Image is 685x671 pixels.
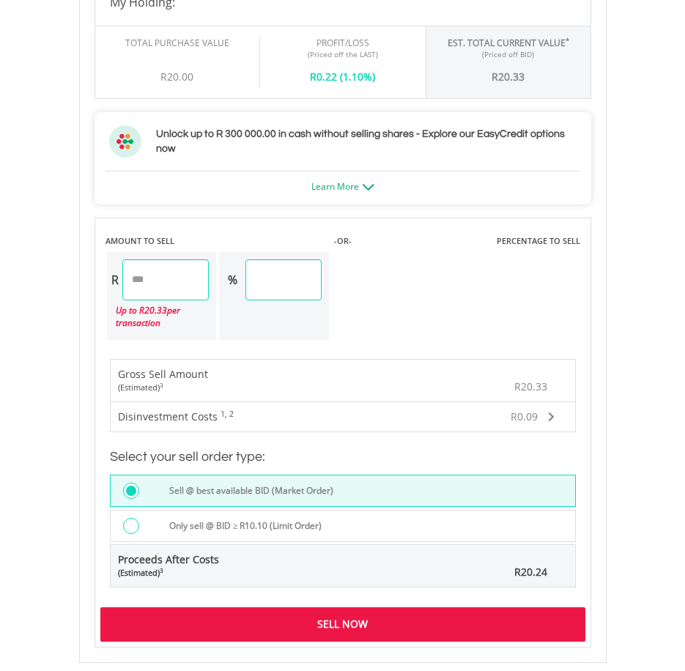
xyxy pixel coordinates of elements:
div: R [437,59,580,84]
div: Gross Sell Amount [118,367,208,393]
div: Profit/Loss [271,37,415,49]
div: (Priced off the LAST) [271,49,415,59]
img: tab_domain_overview_orange.svg [40,85,51,97]
div: Domain Overview [56,86,131,96]
img: ec-arrow-down.png [363,184,374,190]
label: AMOUNT TO SELL [105,235,174,247]
div: Est. Total Current Value [437,37,580,49]
span: 0.22 (1.10%) [316,70,375,84]
span: 20.33 [498,70,525,84]
div: Keywords by Traffic [162,86,247,96]
span: R0.09 [511,409,538,423]
sup: 3 [160,566,163,574]
label: PERCENTAGE TO SELL [497,235,580,247]
div: R [271,59,415,84]
sup: 1, 2 [221,409,234,419]
div: (Priced off BID) [437,49,580,59]
img: logo_orange.svg [23,23,35,35]
div: Sell Now [100,607,585,641]
div: Up to R per transaction [107,300,210,333]
div: R [107,259,122,300]
span: R20.00 [160,70,193,84]
span: Proceeds After Costs [118,552,219,579]
div: (Estimated) [118,567,219,579]
div: (Estimated) [118,382,208,393]
div: v 4.0.25 [41,23,72,35]
h3: Select your sell order type: [110,447,576,467]
div: Domain: [DOMAIN_NAME] [38,38,161,50]
img: ec-flower.svg [109,125,141,157]
div: Total Purchase Value [106,37,249,49]
span: Disinvestment Costs [118,409,218,423]
label: -OR- [334,235,352,247]
img: website_grey.svg [23,38,35,50]
span: R20.24 [514,565,547,579]
span: R20.33 [514,379,547,393]
label: Sell @ best available BID (Market Order) [160,483,333,499]
h3: Unlock up to R 300 000.00 in cash without selling shares - Explore our EasyCredit options now [156,127,577,156]
img: tab_keywords_by_traffic_grey.svg [146,85,158,97]
sup: 3 [160,381,163,389]
label: Only sell @ BID ≥ R10.10 (Limit Order) [160,518,322,534]
div: % [219,259,245,300]
span: 20.33 [144,304,167,316]
a: Learn More [311,180,374,193]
